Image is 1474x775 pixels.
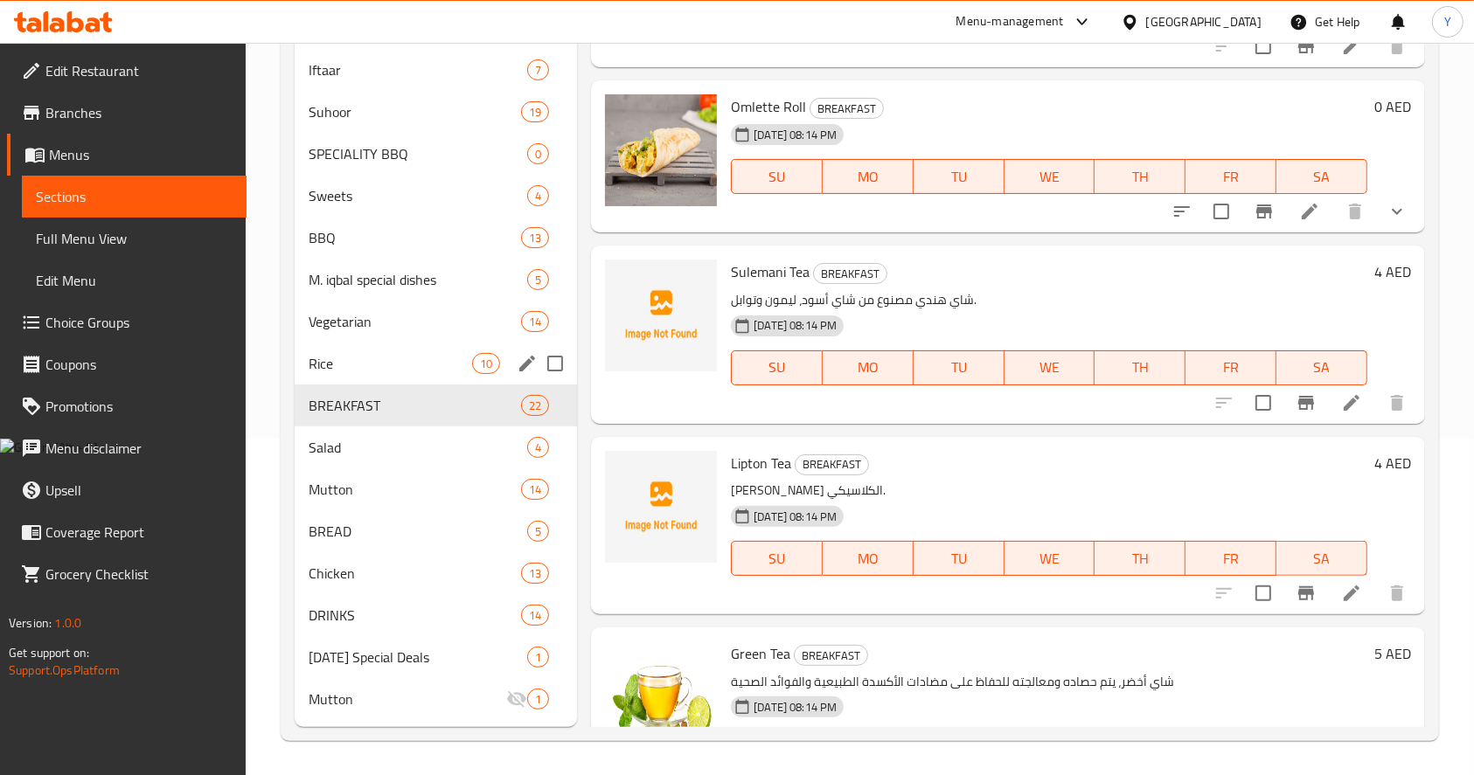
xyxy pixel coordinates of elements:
button: SA [1276,350,1367,385]
span: Coverage Report [45,522,233,543]
div: DRINKS14 [295,594,577,636]
div: BREAD5 [295,510,577,552]
a: Edit menu item [1341,36,1362,57]
a: Full Menu View [22,218,247,259]
div: BREAKFAST [794,645,868,666]
span: Coupons [45,354,233,375]
button: delete [1376,382,1418,424]
span: Full Menu View [36,228,233,249]
button: show more [1376,190,1418,232]
div: items [527,437,549,458]
span: Select to update [1245,384,1282,421]
span: Sulemani Tea [731,259,810,285]
div: Vegetarian [309,311,521,332]
div: items [521,101,549,122]
a: Edit Menu [22,259,247,301]
span: Grocery Checklist [45,564,233,585]
span: Upsell [45,480,233,501]
button: FR [1185,350,1276,385]
a: Edit menu item [1341,392,1362,413]
a: Sections [22,176,247,218]
span: Branches [45,102,233,123]
span: MO [830,546,907,571]
span: Get support on: [9,641,89,664]
span: WE [1012,164,1088,190]
a: Coupons [7,343,247,385]
span: 13 [522,230,548,246]
div: items [521,227,549,248]
span: MO [830,164,907,190]
button: TU [914,350,1005,385]
button: SU [731,350,823,385]
span: Menu disclaimer [45,438,233,459]
div: Rice [309,353,472,374]
span: WE [1012,546,1088,571]
svg: Inactive section [506,689,527,709]
span: FR [1192,546,1269,571]
a: Menus [7,134,247,176]
div: SPECIALITY BBQ0 [295,133,577,175]
button: MO [823,350,914,385]
span: Select to update [1245,575,1282,612]
a: Grocery Checklist [7,553,247,595]
span: 5 [528,523,548,540]
button: sort-choices [1161,190,1203,232]
button: FR [1185,541,1276,576]
span: TH [1102,546,1179,571]
span: Choice Groups [45,312,233,333]
div: [GEOGRAPHIC_DATA] [1146,12,1262,31]
button: TH [1095,350,1185,385]
button: SA [1276,541,1367,576]
span: Chicken [309,563,521,584]
span: [DATE] 08:14 PM [747,127,844,143]
div: Ramadan Special Deals [309,647,527,668]
span: SA [1283,164,1360,190]
img: Lipton Tea [605,451,717,563]
a: Edit menu item [1341,583,1362,604]
span: Y [1444,12,1451,31]
div: BREAKFAST [810,98,884,119]
div: items [527,59,549,80]
a: Coverage Report [7,511,247,553]
span: 5 [528,272,548,288]
span: [DATE] 08:14 PM [747,699,844,716]
span: BREAKFAST [309,395,521,416]
button: WE [1005,350,1095,385]
div: Sweets [309,185,527,206]
div: Menu-management [956,11,1064,32]
span: FR [1192,164,1269,190]
span: Promotions [45,396,233,417]
button: SU [731,541,823,576]
a: Edit Restaurant [7,50,247,92]
span: [DATE] 08:14 PM [747,509,844,525]
div: items [527,143,549,164]
div: Vegetarian14 [295,301,577,343]
div: BREAKFAST [813,263,887,284]
button: TU [914,159,1005,194]
div: Salad4 [295,426,577,468]
div: Mutton [309,479,521,500]
span: DRINKS [309,605,521,626]
div: Sweets4 [295,175,577,217]
div: items [521,605,549,626]
span: SA [1283,355,1360,380]
a: Menu disclaimer [7,427,247,469]
span: TU [921,164,998,190]
button: WE [1005,541,1095,576]
div: BBQ13 [295,217,577,259]
span: 22 [522,398,548,414]
h6: 4 AED [1374,259,1411,284]
svg: Show Choices [1387,201,1408,222]
div: Rice10edit [295,343,577,384]
div: [DATE] Special Deals1 [295,636,577,678]
div: BREAKFAST [795,454,869,475]
img: Sulemani Tea [605,259,717,371]
span: 4 [528,439,548,456]
div: items [527,647,549,668]
span: [DATE] 08:14 PM [747,317,844,334]
div: items [521,395,549,416]
span: 4 [528,188,548,204]
span: Sections [36,186,233,207]
span: Edit Restaurant [45,60,233,81]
